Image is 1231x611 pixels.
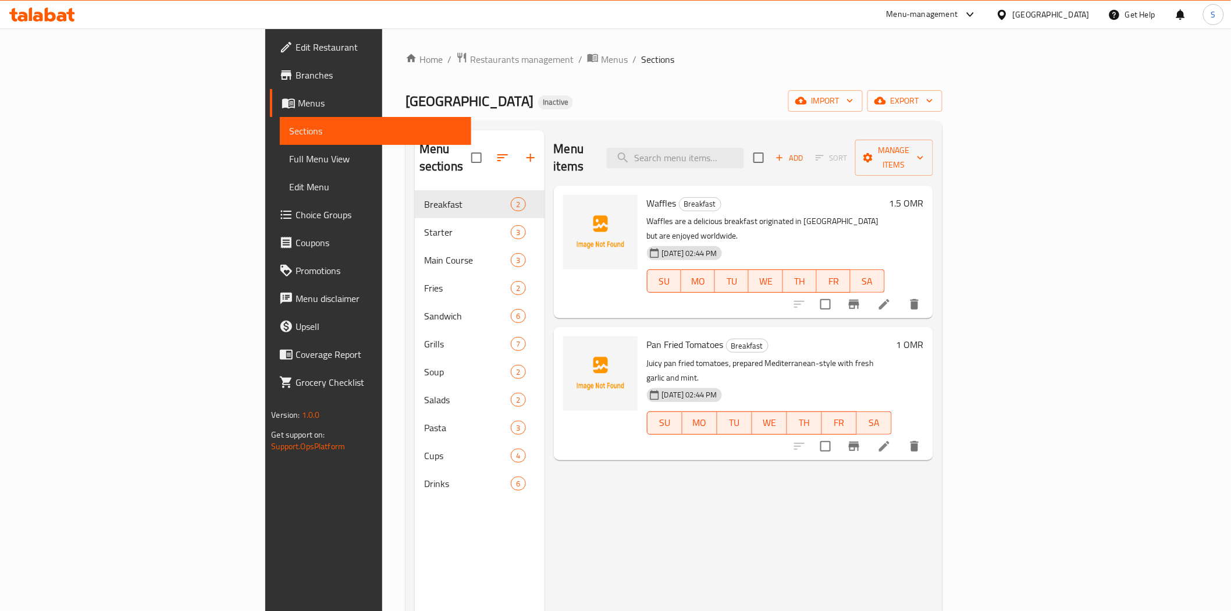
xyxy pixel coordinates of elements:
div: items [511,337,525,351]
li: / [632,52,636,66]
div: items [511,393,525,407]
button: Branch-specific-item [840,432,868,460]
span: export [877,94,933,108]
span: Fries [424,281,511,295]
a: Edit menu item [877,297,891,311]
span: Restaurants management [470,52,574,66]
a: Coverage Report [270,340,471,368]
button: TH [787,411,822,435]
div: Breakfast2 [415,190,545,218]
span: Upsell [296,319,461,333]
div: items [511,421,525,435]
span: SU [652,273,677,290]
span: 7 [511,339,525,350]
span: Grocery Checklist [296,375,461,389]
div: items [511,449,525,463]
span: Pasta [424,421,511,435]
span: SA [855,273,880,290]
span: SU [652,414,678,431]
span: Edit Restaurant [296,40,461,54]
span: 1.0.0 [302,407,320,422]
span: 6 [511,311,525,322]
span: import [798,94,853,108]
span: Sections [289,124,461,138]
div: Starter3 [415,218,545,246]
span: Edit Menu [289,180,461,194]
button: Branch-specific-item [840,290,868,318]
h6: 1 OMR [896,336,924,353]
span: TH [792,414,817,431]
button: Add [771,149,808,167]
div: Pasta3 [415,414,545,442]
a: Coupons [270,229,471,257]
p: Waffles are a delicious breakfast originated in [GEOGRAPHIC_DATA] but are enjoyed worldwide. [647,214,885,243]
div: Cups4 [415,442,545,470]
nav: breadcrumb [405,52,942,67]
button: FR [822,411,857,435]
span: 3 [511,227,525,238]
a: Promotions [270,257,471,285]
div: [GEOGRAPHIC_DATA] [1013,8,1090,21]
span: Full Menu View [289,152,461,166]
div: Inactive [538,95,573,109]
input: search [607,148,744,168]
button: SA [857,411,892,435]
span: 2 [511,367,525,378]
div: items [511,197,525,211]
span: S [1211,8,1216,21]
a: Edit Restaurant [270,33,471,61]
a: Menus [270,89,471,117]
span: Breakfast [424,197,511,211]
a: Choice Groups [270,201,471,229]
a: Edit Menu [280,173,471,201]
span: Soup [424,365,511,379]
div: Cups [424,449,511,463]
span: Drinks [424,477,511,491]
span: 4 [511,450,525,461]
span: Version: [271,407,300,422]
div: Menu-management [887,8,958,22]
span: Menu disclaimer [296,292,461,305]
span: Menus [298,96,461,110]
a: Menus [587,52,628,67]
a: Branches [270,61,471,89]
a: Grocery Checklist [270,368,471,396]
button: TU [717,411,752,435]
span: 3 [511,422,525,434]
span: [DATE] 02:44 PM [657,248,722,259]
div: items [511,477,525,491]
span: TU [720,273,744,290]
span: Starter [424,225,511,239]
span: Sandwich [424,309,511,323]
a: Edit menu item [877,439,891,453]
span: WE [753,273,778,290]
span: 3 [511,255,525,266]
span: Select all sections [464,145,489,170]
div: Grills7 [415,330,545,358]
div: Fries2 [415,274,545,302]
div: items [511,309,525,323]
span: Sections [641,52,674,66]
span: Select to update [813,434,838,459]
span: Select to update [813,292,838,317]
span: 2 [511,199,525,210]
span: Main Course [424,253,511,267]
button: delete [901,290,928,318]
span: Add item [771,149,808,167]
span: WE [757,414,782,431]
p: Juicy pan fried tomatoes, prepared Mediterranean-style with fresh garlic and mint. [647,356,892,385]
h2: Menu items [554,140,593,175]
span: Grills [424,337,511,351]
span: TU [722,414,748,431]
div: items [511,225,525,239]
div: Main Course3 [415,246,545,274]
button: SU [647,269,681,293]
a: Support.OpsPlatform [271,439,345,454]
span: Waffles [647,194,677,212]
